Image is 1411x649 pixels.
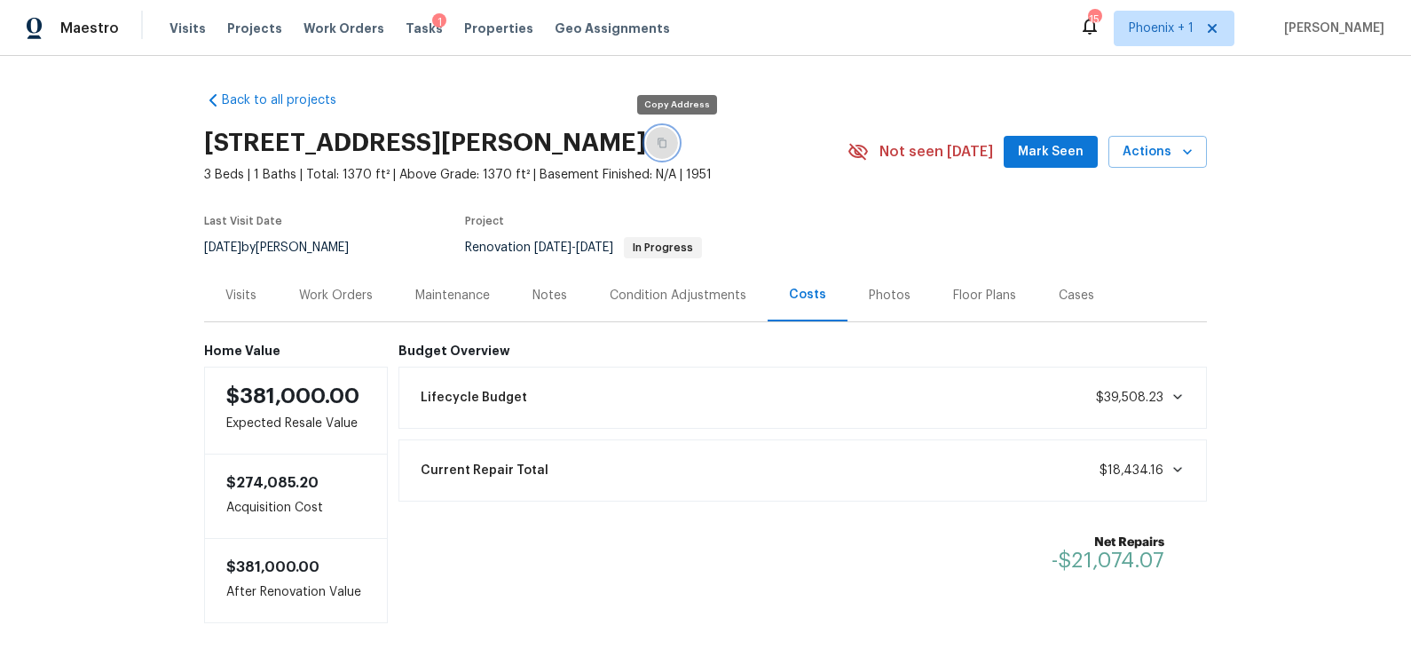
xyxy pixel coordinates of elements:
div: 15 [1088,11,1100,28]
span: $39,508.23 [1096,392,1163,404]
span: Project [465,216,504,226]
div: Cases [1059,287,1094,305]
span: -$21,074.07 [1052,550,1164,571]
b: Net Repairs [1052,534,1164,551]
div: Photos [869,287,910,305]
div: Condition Adjustments [610,287,746,305]
div: Notes [532,287,567,305]
span: [PERSON_NAME] [1277,20,1384,37]
span: - [534,241,613,254]
span: [DATE] [204,241,241,254]
a: Back to all projects [204,91,374,109]
span: Lifecycle Budget [421,389,527,407]
span: Current Repair Total [421,462,548,479]
span: Work Orders [303,20,384,37]
button: Actions [1108,136,1207,169]
div: After Renovation Value [204,538,388,623]
div: Acquisition Cost [204,455,388,538]
span: [DATE] [534,241,571,254]
span: Actions [1123,141,1193,163]
span: Last Visit Date [204,216,282,226]
span: Geo Assignments [555,20,670,37]
h6: Home Value [204,344,388,358]
span: $381,000.00 [226,560,319,574]
span: Mark Seen [1018,141,1084,163]
h6: Budget Overview [398,344,1208,358]
div: Expected Resale Value [204,367,388,455]
span: Renovation [465,241,702,254]
span: Not seen [DATE] [879,143,993,161]
span: Tasks [406,22,443,35]
div: Work Orders [299,287,373,305]
span: In Progress [626,242,700,253]
div: Visits [225,287,256,305]
span: Maestro [60,20,119,37]
div: Floor Plans [953,287,1016,305]
div: by [PERSON_NAME] [204,237,370,258]
button: Mark Seen [1004,136,1098,169]
div: 1 [432,13,446,31]
span: Phoenix + 1 [1129,20,1194,37]
span: [DATE] [576,241,613,254]
div: Maintenance [415,287,490,305]
span: $274,085.20 [226,476,319,490]
h2: [STREET_ADDRESS][PERSON_NAME] [204,134,646,152]
span: $18,434.16 [1100,464,1163,477]
span: 3 Beds | 1 Baths | Total: 1370 ft² | Above Grade: 1370 ft² | Basement Finished: N/A | 1951 [204,166,847,184]
span: Properties [464,20,533,37]
span: $381,000.00 [226,385,359,407]
span: Projects [227,20,282,37]
div: Costs [789,286,826,304]
span: Visits [169,20,206,37]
